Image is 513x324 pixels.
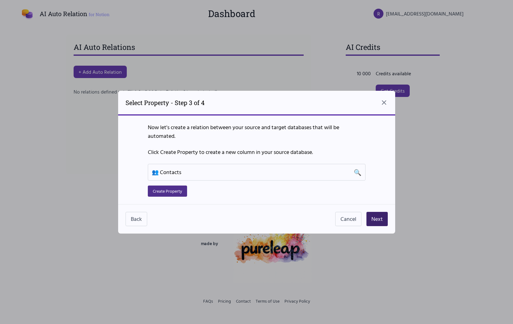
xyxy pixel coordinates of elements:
button: Next [366,212,388,226]
button: Close dialog [380,99,388,106]
h2: Select Property - Step 3 of 4 [126,98,205,107]
p: Click Create Property to create a new column in your source database. [148,148,366,156]
button: Cancel [335,212,361,226]
p: Now let's create a relation between your source and target databases that will be automated. [148,123,366,140]
span: 👥 Contacts [152,168,181,176]
button: Create Property [148,186,187,197]
span: 🔍 [354,168,361,177]
button: Back [126,212,147,226]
